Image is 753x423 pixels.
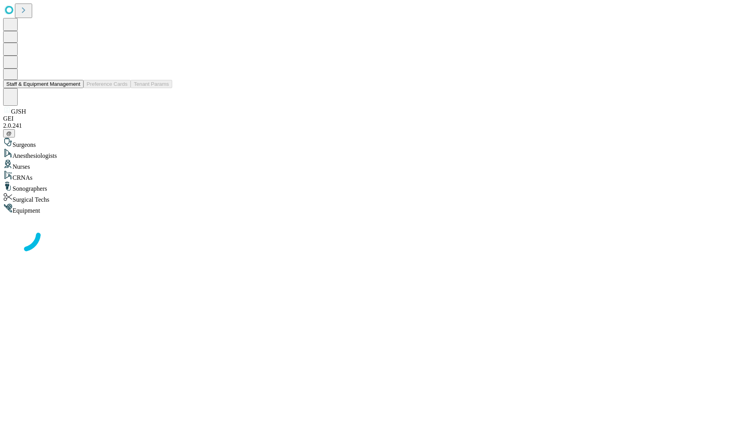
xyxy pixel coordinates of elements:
[6,130,12,136] span: @
[3,115,750,122] div: GEI
[3,170,750,181] div: CRNAs
[3,122,750,129] div: 2.0.241
[11,108,26,115] span: GJSH
[3,159,750,170] div: Nurses
[3,203,750,214] div: Equipment
[3,192,750,203] div: Surgical Techs
[131,80,172,88] button: Tenant Params
[3,80,84,88] button: Staff & Equipment Management
[3,137,750,148] div: Surgeons
[3,181,750,192] div: Sonographers
[3,129,15,137] button: @
[84,80,131,88] button: Preference Cards
[3,148,750,159] div: Anesthesiologists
